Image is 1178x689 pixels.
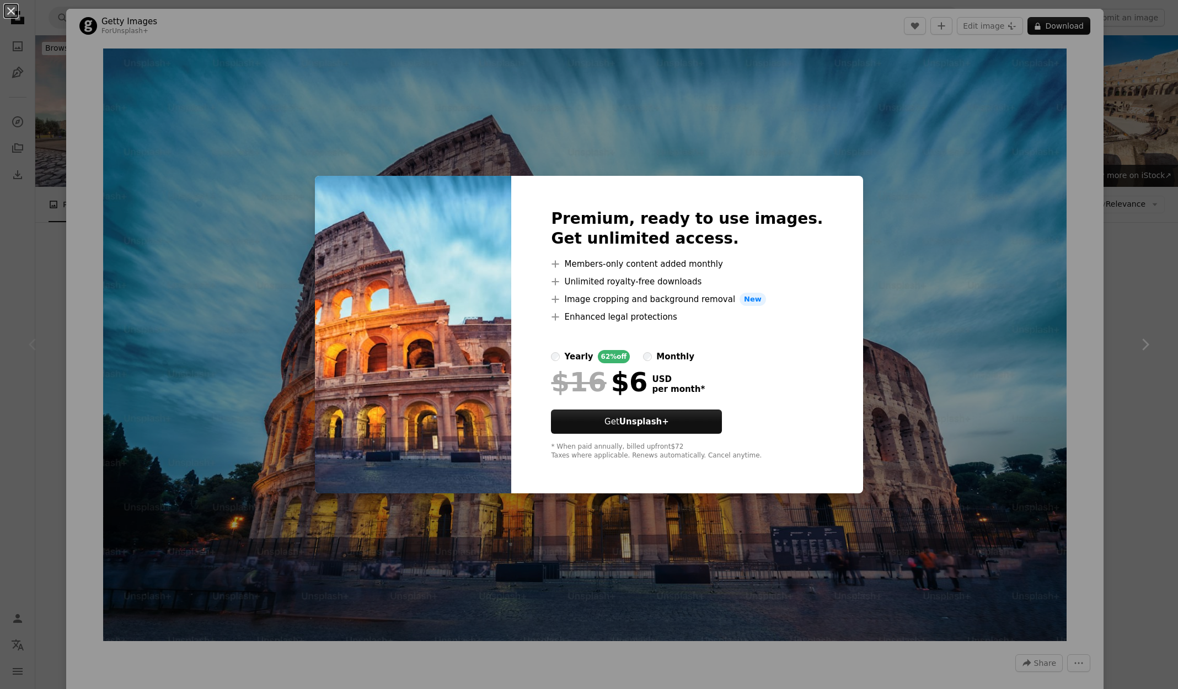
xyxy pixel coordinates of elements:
input: monthly [643,352,652,361]
li: Members-only content added monthly [551,257,823,271]
li: Enhanced legal protections [551,310,823,324]
div: monthly [656,350,694,363]
div: * When paid annually, billed upfront $72 Taxes where applicable. Renews automatically. Cancel any... [551,443,823,460]
div: yearly [564,350,593,363]
div: 62% off [598,350,630,363]
input: yearly62%off [551,352,560,361]
img: premium_photo-1661963952208-2db3512ef3de [315,176,511,493]
button: GetUnsplash+ [551,410,722,434]
li: Unlimited royalty-free downloads [551,275,823,288]
li: Image cropping and background removal [551,293,823,306]
span: USD [652,374,705,384]
span: $16 [551,368,606,396]
h2: Premium, ready to use images. Get unlimited access. [551,209,823,249]
div: $6 [551,368,647,396]
span: New [740,293,766,306]
span: per month * [652,384,705,394]
strong: Unsplash+ [619,417,669,427]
